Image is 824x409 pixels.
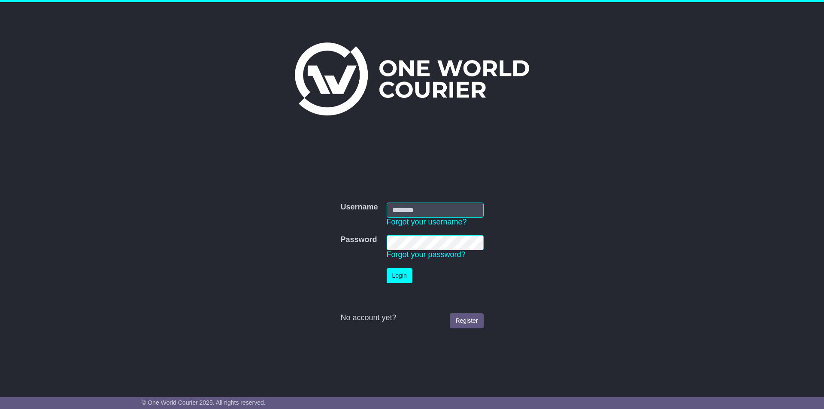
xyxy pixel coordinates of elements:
a: Forgot your password? [387,250,466,259]
span: © One World Courier 2025. All rights reserved. [142,399,266,406]
a: Forgot your username? [387,218,467,226]
label: Password [340,235,377,245]
label: Username [340,203,378,212]
a: Register [450,313,483,328]
button: Login [387,268,412,283]
div: No account yet? [340,313,483,323]
img: One World [295,42,529,115]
